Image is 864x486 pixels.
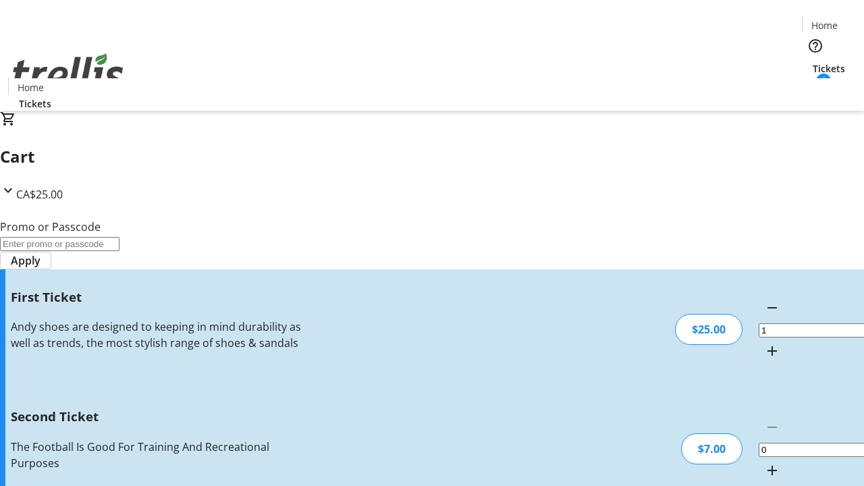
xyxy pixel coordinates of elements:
button: Decrement by one [759,294,786,321]
div: $7.00 [681,433,742,464]
span: Tickets [19,97,51,111]
button: Increment by one [759,337,786,364]
div: The Football Is Good For Training And Recreational Purposes [11,439,306,471]
a: Home [803,18,846,32]
h3: First Ticket [11,288,306,306]
a: Tickets [8,97,62,111]
button: Increment by one [759,457,786,484]
button: Help [802,32,829,59]
span: Tickets [813,61,845,76]
button: Cart [802,76,829,103]
div: $25.00 [675,314,742,345]
a: Tickets [802,61,856,76]
img: Orient E2E Organization rLSD6j4t4v's Logo [8,38,128,106]
a: Home [9,80,52,94]
span: Home [811,18,838,32]
span: Apply [11,252,40,269]
span: CA$25.00 [16,187,63,202]
div: Andy shoes are designed to keeping in mind durability as well as trends, the most stylish range o... [11,319,306,351]
span: Home [18,80,44,94]
h3: Second Ticket [11,407,306,426]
